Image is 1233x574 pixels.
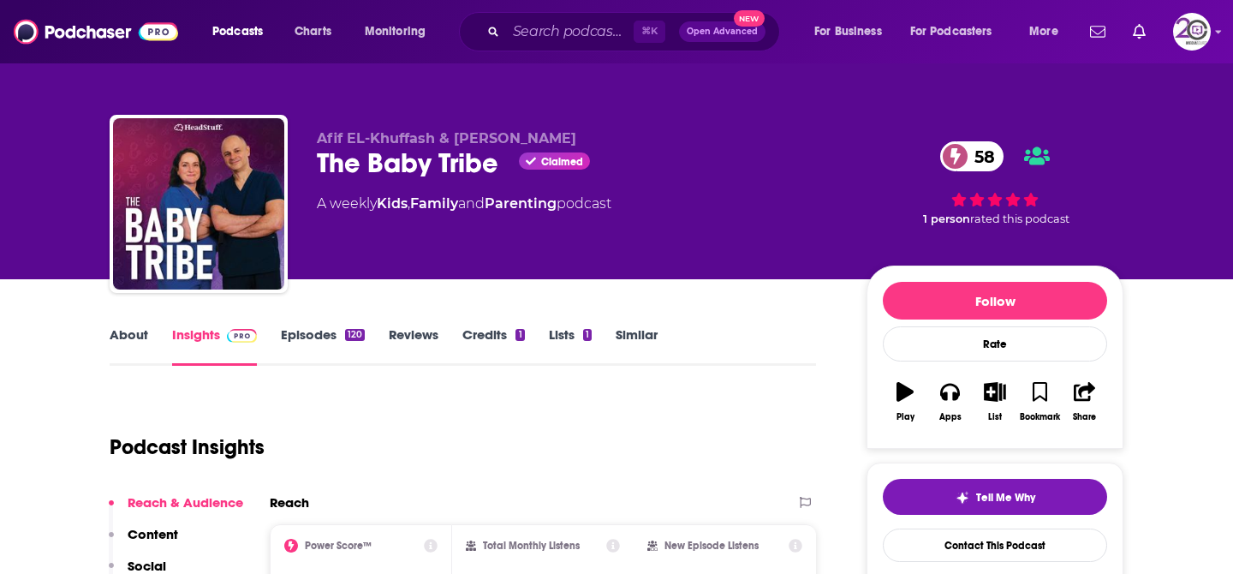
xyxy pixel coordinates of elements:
button: open menu [802,18,903,45]
img: Podchaser Pro [227,329,257,343]
div: Share [1073,412,1096,422]
div: A weekly podcast [317,194,611,214]
img: Podchaser - Follow, Share and Rate Podcasts [14,15,178,48]
a: About [110,326,148,366]
span: Logged in as kvolz [1173,13,1211,51]
div: Bookmark [1020,412,1060,422]
h2: Total Monthly Listens [483,540,580,552]
button: open menu [200,18,285,45]
span: Monitoring [365,20,426,44]
span: New [734,10,765,27]
div: 1 [515,329,524,341]
div: Search podcasts, credits, & more... [475,12,796,51]
button: Content [109,526,178,558]
h2: New Episode Listens [664,540,759,552]
button: Play [883,371,927,433]
button: List [973,371,1017,433]
span: Podcasts [212,20,263,44]
a: Show notifications dropdown [1126,17,1153,46]
span: and [458,195,485,212]
span: Tell Me Why [976,491,1035,505]
span: 1 person [923,212,970,225]
span: For Podcasters [910,20,992,44]
h2: Power Score™ [305,540,372,552]
input: Search podcasts, credits, & more... [506,18,634,45]
div: Rate [883,326,1107,362]
span: Claimed [541,158,583,166]
button: Apps [927,371,972,433]
h1: Podcast Insights [110,434,265,460]
span: ⌘ K [634,21,665,43]
button: Follow [883,282,1107,320]
a: Reviews [389,326,438,366]
button: Open AdvancedNew [679,21,765,42]
div: Apps [939,412,962,422]
span: Open Advanced [687,27,758,36]
a: Kids [377,195,408,212]
div: Play [896,412,914,422]
p: Social [128,558,166,574]
span: Afif EL-Khuffash & [PERSON_NAME] [317,130,576,146]
a: Parenting [485,195,557,212]
a: Similar [616,326,658,366]
span: More [1029,20,1058,44]
img: tell me why sparkle [956,491,969,505]
button: open menu [899,18,1017,45]
a: 58 [940,141,1004,171]
div: 120 [345,329,365,341]
span: 58 [957,141,1004,171]
button: tell me why sparkleTell Me Why [883,479,1107,515]
p: Reach & Audience [128,494,243,511]
div: 1 [583,329,592,341]
a: Lists1 [549,326,592,366]
a: Show notifications dropdown [1083,17,1112,46]
a: Charts [283,18,342,45]
a: InsightsPodchaser Pro [172,326,257,366]
span: , [408,195,410,212]
a: Credits1 [462,326,524,366]
span: For Business [814,20,882,44]
img: The Baby Tribe [113,118,284,290]
button: Share [1063,371,1107,433]
div: List [988,412,1002,422]
div: 58 1 personrated this podcast [867,130,1123,236]
span: rated this podcast [970,212,1069,225]
a: Episodes120 [281,326,365,366]
p: Content [128,526,178,542]
a: Family [410,195,458,212]
img: User Profile [1173,13,1211,51]
span: Charts [295,20,331,44]
h2: Reach [270,494,309,511]
button: open menu [353,18,448,45]
button: Show profile menu [1173,13,1211,51]
button: Bookmark [1017,371,1062,433]
button: Reach & Audience [109,494,243,526]
a: Contact This Podcast [883,529,1107,562]
button: open menu [1017,18,1080,45]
